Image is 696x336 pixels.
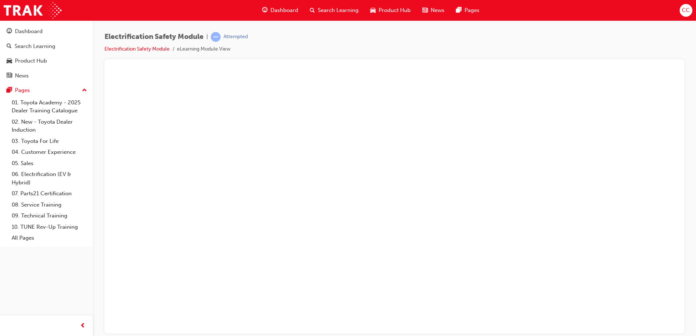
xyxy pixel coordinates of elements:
span: | [206,33,208,41]
span: news-icon [422,6,428,15]
button: Pages [3,84,90,97]
a: All Pages [9,232,90,244]
a: 06. Electrification (EV & Hybrid) [9,169,90,188]
span: News [431,6,444,15]
a: Search Learning [3,40,90,53]
a: car-iconProduct Hub [364,3,416,18]
a: Electrification Safety Module [104,46,170,52]
span: car-icon [7,58,12,64]
span: guage-icon [7,28,12,35]
span: learningRecordVerb_ATTEMPT-icon [211,32,221,42]
div: Pages [15,86,30,95]
div: Product Hub [15,57,47,65]
div: Dashboard [15,27,43,36]
span: Electrification Safety Module [104,33,203,41]
a: Dashboard [3,25,90,38]
span: pages-icon [7,87,12,94]
img: Trak [4,2,62,19]
span: car-icon [370,6,376,15]
div: Search Learning [15,42,55,51]
span: search-icon [7,43,12,50]
div: News [15,72,29,80]
button: CC [680,4,692,17]
a: Product Hub [3,54,90,68]
span: Dashboard [270,6,298,15]
a: pages-iconPages [450,3,485,18]
a: 01. Toyota Academy - 2025 Dealer Training Catalogue [9,97,90,116]
div: Attempted [224,33,248,40]
a: 07. Parts21 Certification [9,188,90,199]
a: News [3,69,90,83]
a: 04. Customer Experience [9,147,90,158]
a: 05. Sales [9,158,90,169]
a: 02. New - Toyota Dealer Induction [9,116,90,136]
a: 10. TUNE Rev-Up Training [9,221,90,233]
span: search-icon [310,6,315,15]
a: 08. Service Training [9,199,90,211]
span: news-icon [7,73,12,79]
span: guage-icon [262,6,268,15]
a: news-iconNews [416,3,450,18]
span: Pages [464,6,479,15]
span: CC [682,6,690,15]
span: Search Learning [318,6,359,15]
a: guage-iconDashboard [256,3,304,18]
button: DashboardSearch LearningProduct HubNews [3,23,90,84]
span: Product Hub [379,6,411,15]
a: 09. Technical Training [9,210,90,221]
li: eLearning Module View [177,45,230,53]
a: search-iconSearch Learning [304,3,364,18]
a: 03. Toyota For Life [9,136,90,147]
span: up-icon [82,86,87,95]
span: prev-icon [80,321,86,331]
span: pages-icon [456,6,462,15]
